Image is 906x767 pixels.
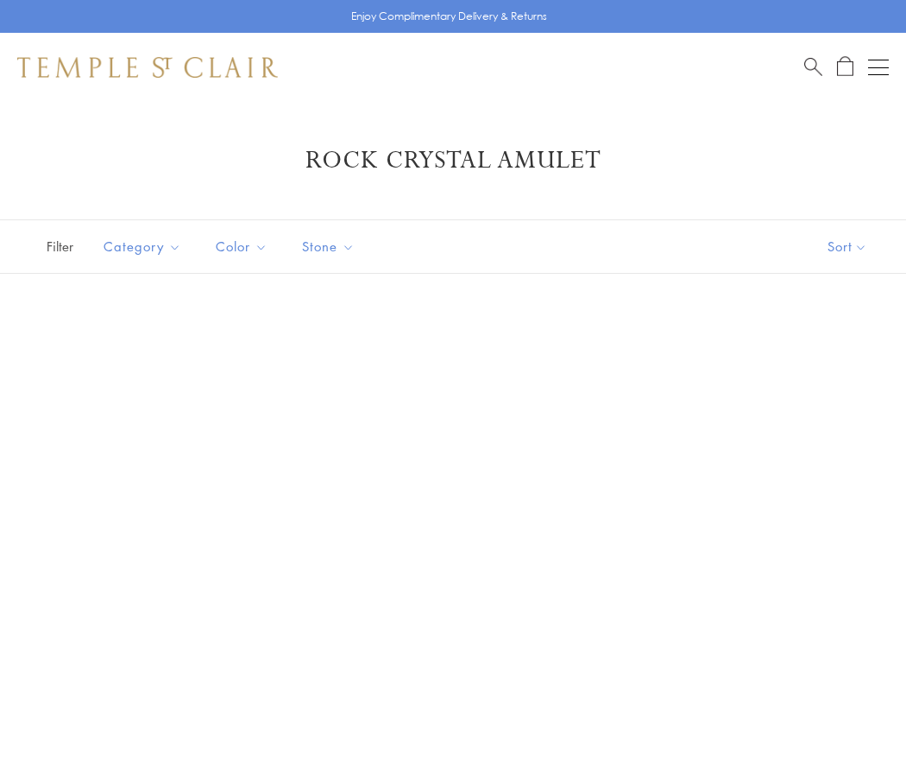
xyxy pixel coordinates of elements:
[837,56,853,78] a: Open Shopping Bag
[789,220,906,273] button: Show sort by
[293,236,368,257] span: Stone
[203,227,280,266] button: Color
[95,236,194,257] span: Category
[17,57,278,78] img: Temple St. Clair
[804,56,822,78] a: Search
[868,57,889,78] button: Open navigation
[289,227,368,266] button: Stone
[207,236,280,257] span: Color
[43,145,863,176] h1: Rock Crystal Amulet
[91,227,194,266] button: Category
[351,8,547,25] p: Enjoy Complimentary Delivery & Returns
